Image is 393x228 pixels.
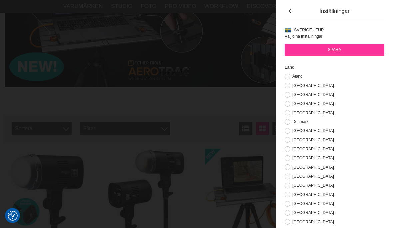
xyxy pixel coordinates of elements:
[290,183,334,188] label: [GEOGRAPHIC_DATA]
[290,210,334,215] label: [GEOGRAPHIC_DATA]
[290,174,334,179] label: [GEOGRAPHIC_DATA]
[290,128,334,133] label: [GEOGRAPHIC_DATA]
[285,44,384,56] input: Spara
[290,165,334,170] label: [GEOGRAPHIC_DATA]
[289,7,380,15] div: Inställningar
[290,192,334,197] label: [GEOGRAPHIC_DATA]
[285,34,322,39] span: Välj dina inställningar
[285,27,291,33] img: SE
[290,201,334,206] label: [GEOGRAPHIC_DATA]
[8,211,18,221] img: Revisit consent button
[290,111,334,115] label: [GEOGRAPHIC_DATA]
[285,64,384,70] h2: Land
[290,119,309,124] label: Denmark
[8,210,18,222] button: Samtyckesinställningar
[290,74,303,79] label: Åland
[290,156,334,160] label: [GEOGRAPHIC_DATA]
[290,147,334,151] label: [GEOGRAPHIC_DATA]
[290,83,334,88] label: [GEOGRAPHIC_DATA]
[290,101,334,106] label: [GEOGRAPHIC_DATA]
[290,92,334,97] label: [GEOGRAPHIC_DATA]
[290,220,334,224] label: [GEOGRAPHIC_DATA]
[290,138,334,142] label: [GEOGRAPHIC_DATA]
[294,28,324,32] span: Sverige - EUR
